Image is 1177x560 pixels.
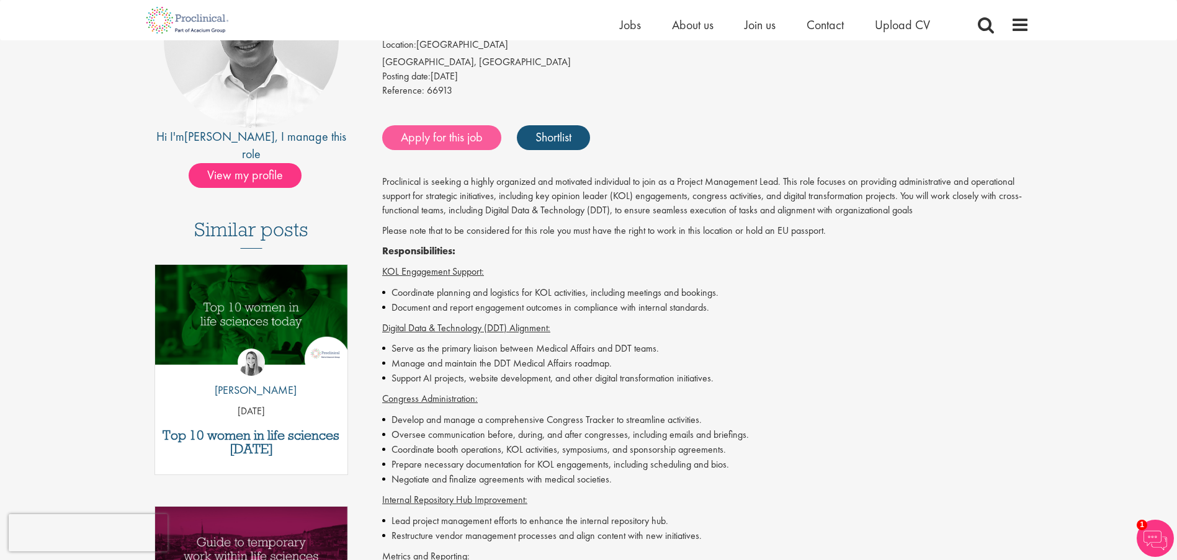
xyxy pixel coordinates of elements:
li: Document and report engagement outcomes in compliance with internal standards. [382,300,1029,315]
a: View my profile [189,166,314,182]
h3: Similar posts [194,219,308,249]
li: Manage and maintain the DDT Medical Affairs roadmap. [382,356,1029,371]
span: Internal Repository Hub Improvement: [382,493,527,506]
a: Apply for this job [382,125,501,150]
div: Hi I'm , I manage this role [148,128,355,163]
a: Shortlist [517,125,590,150]
label: Reference: [382,84,424,98]
li: Coordinate planning and logistics for KOL activities, including meetings and bookings. [382,285,1029,300]
div: [DATE] [382,69,1029,84]
li: Restructure vendor management processes and align content with new initiatives. [382,528,1029,543]
li: Negotiate and finalize agreements with medical societies. [382,472,1029,487]
strong: Responsibilities: [382,244,455,257]
a: Contact [807,17,844,33]
a: Jobs [620,17,641,33]
span: KOL Engagement Support: [382,265,484,278]
li: Coordinate booth operations, KOL activities, symposiums, and sponsorship agreements. [382,442,1029,457]
a: Top 10 women in life sciences [DATE] [161,429,342,456]
li: Lead project management efforts to enhance the internal repository hub. [382,513,1029,528]
span: Posting date: [382,69,431,82]
li: [GEOGRAPHIC_DATA] [382,38,1029,55]
p: Please note that to be considered for this role you must have the right to work in this location ... [382,224,1029,238]
a: Link to a post [155,265,348,375]
li: Support AI projects, website development, and other digital transformation initiatives. [382,371,1029,386]
li: Prepare necessary documentation for KOL engagements, including scheduling and bios. [382,457,1029,472]
li: Oversee communication before, during, and after congresses, including emails and briefings. [382,427,1029,442]
p: [DATE] [155,404,348,419]
img: Hannah Burke [238,349,265,376]
a: Join us [745,17,776,33]
p: [PERSON_NAME] [205,382,297,398]
span: 1 [1137,520,1147,530]
label: Location: [382,38,416,52]
a: Hannah Burke [PERSON_NAME] [205,349,297,404]
span: Congress Administration: [382,392,478,405]
li: Serve as the primary liaison between Medical Affairs and DDT teams. [382,341,1029,356]
p: Proclinical is seeking a highly organized and motivated individual to join as a Project Managemen... [382,175,1029,218]
div: [GEOGRAPHIC_DATA], [GEOGRAPHIC_DATA] [382,55,1029,69]
a: [PERSON_NAME] [184,128,275,144]
img: Top 10 women in life sciences today [155,265,348,365]
li: Develop and manage a comprehensive Congress Tracker to streamline activities. [382,412,1029,427]
iframe: reCAPTCHA [9,514,168,551]
img: Chatbot [1137,520,1174,557]
a: Upload CV [875,17,930,33]
span: Digital Data & Technology (DDT) Alignment: [382,321,550,334]
a: About us [672,17,714,33]
span: 66913 [427,84,452,97]
span: View my profile [189,163,302,188]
